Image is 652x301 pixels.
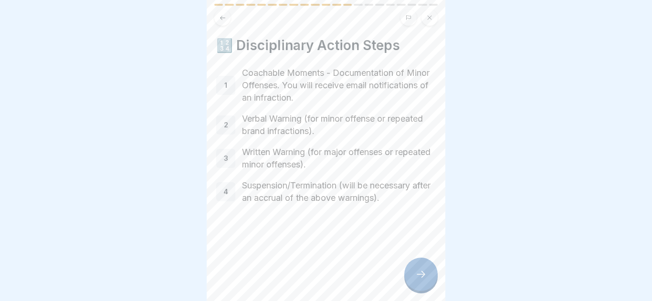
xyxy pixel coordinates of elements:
p: 4 [223,187,228,196]
p: Written Warning (for major offenses or repeated minor offenses). [242,146,436,171]
h4: 🔢 Disciplinary Action Steps [216,37,436,53]
p: Verbal Warning (for minor offense or repeated brand infractions). [242,113,436,137]
p: Suspension/Termination (will be necessary after an accrual of the above warnings). [242,179,436,204]
p: 1 [224,81,227,90]
p: Coachable Moments - Documentation of Minor Offenses. You will receive email notifications of an i... [242,67,436,104]
p: 3 [224,154,228,163]
p: 2 [224,121,228,129]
